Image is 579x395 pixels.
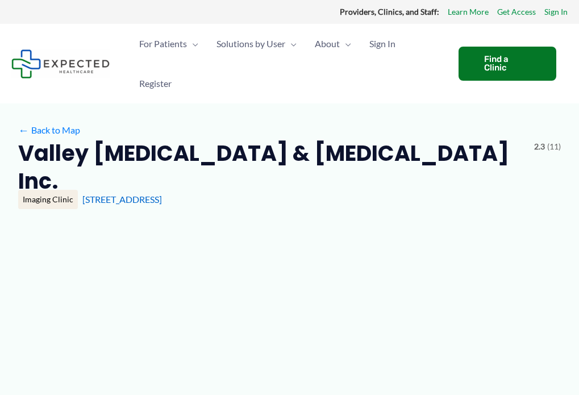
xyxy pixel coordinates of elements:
a: AboutMenu Toggle [306,24,360,64]
span: Menu Toggle [285,24,297,64]
span: Menu Toggle [187,24,198,64]
span: Solutions by User [216,24,285,64]
span: Menu Toggle [340,24,351,64]
a: For PatientsMenu Toggle [130,24,207,64]
span: Sign In [369,24,395,64]
span: For Patients [139,24,187,64]
span: Register [139,64,172,103]
a: Learn More [448,5,489,19]
a: Register [130,64,181,103]
div: Imaging Clinic [18,190,78,209]
img: Expected Healthcare Logo - side, dark font, small [11,49,110,78]
span: 2.3 [534,139,545,154]
span: (11) [547,139,561,154]
strong: Providers, Clinics, and Staff: [340,7,439,16]
a: Find a Clinic [459,47,556,81]
a: Sign In [360,24,405,64]
span: About [315,24,340,64]
h2: Valley [MEDICAL_DATA] & [MEDICAL_DATA] Inc. [18,139,525,196]
a: Solutions by UserMenu Toggle [207,24,306,64]
a: ←Back to Map [18,122,80,139]
span: ← [18,124,29,135]
a: Get Access [497,5,536,19]
nav: Primary Site Navigation [130,24,447,103]
a: [STREET_ADDRESS] [82,194,162,205]
a: Sign In [544,5,568,19]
